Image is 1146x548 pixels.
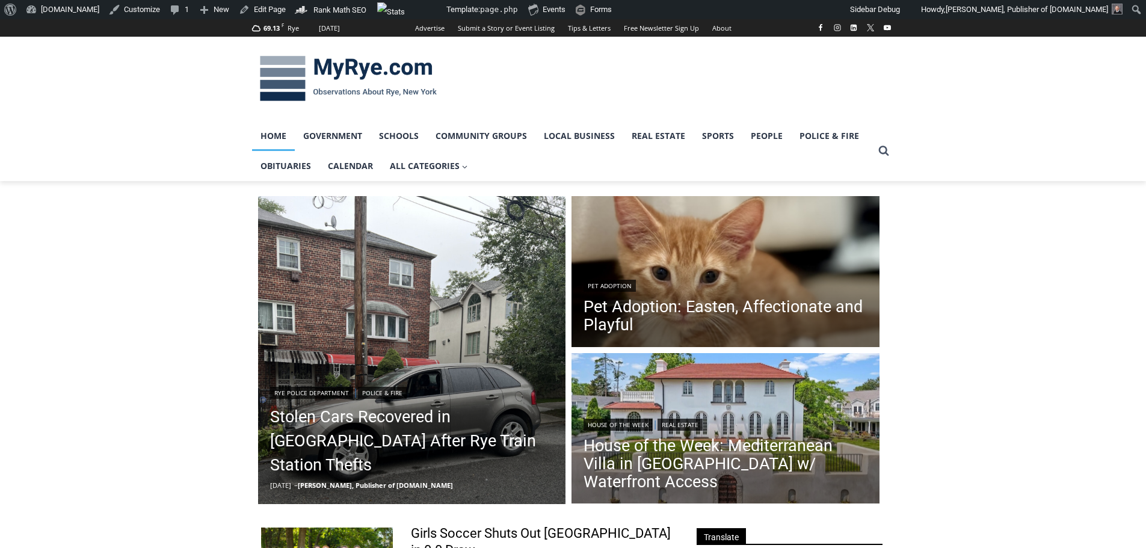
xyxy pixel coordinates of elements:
a: Submit a Story or Event Listing [451,19,561,37]
span: Rank Math SEO [313,5,366,14]
span: [PERSON_NAME], Publisher of [DOMAIN_NAME] [946,5,1108,14]
a: Local Business [535,121,623,151]
span: Translate [697,528,746,544]
div: | [584,416,867,431]
a: Pet Adoption [584,280,636,292]
span: – [294,481,298,490]
a: Home [252,121,295,151]
span: 69.13 [263,23,280,32]
a: X [863,20,878,35]
a: [PERSON_NAME], Publisher of [DOMAIN_NAME] [298,481,453,490]
img: 514 Alda Road, Mamaroneck [571,353,880,507]
a: House of the Week [584,419,653,431]
a: Rye Police Department [270,387,353,399]
div: | [270,384,554,399]
a: Free Newsletter Sign Up [617,19,706,37]
a: Read More Pet Adoption: Easten, Affectionate and Playful [571,196,880,350]
nav: Secondary Navigation [408,19,738,37]
a: Advertise [408,19,451,37]
img: Views over 48 hours. Click for more Jetpack Stats. [377,2,445,17]
nav: Primary Navigation [252,121,873,182]
a: YouTube [880,20,895,35]
a: People [742,121,791,151]
a: Calendar [319,151,381,181]
a: Pet Adoption: Easten, Affectionate and Playful [584,298,867,334]
a: Police & Fire [358,387,407,399]
a: Obituaries [252,151,319,181]
time: [DATE] [270,481,291,490]
a: Read More House of the Week: Mediterranean Villa in Mamaroneck w/ Waterfront Access [571,353,880,507]
img: (PHOTO: This Ford Edge was stolen from the Rye Metro North train station on Tuesday, September 9,... [258,196,566,504]
img: MyRye.com [252,48,445,110]
img: [PHOTO: Easten] [571,196,880,350]
a: House of the Week: Mediterranean Villa in [GEOGRAPHIC_DATA] w/ Waterfront Access [584,437,867,491]
a: Real Estate [623,121,694,151]
a: Linkedin [846,20,861,35]
a: Police & Fire [791,121,867,151]
a: Read More Stolen Cars Recovered in Bronx After Rye Train Station Thefts [258,196,566,504]
span: page.php [480,5,518,14]
a: Sports [694,121,742,151]
a: Tips & Letters [561,19,617,37]
a: Instagram [830,20,845,35]
div: Rye [288,23,299,34]
a: Government [295,121,371,151]
a: Community Groups [427,121,535,151]
a: Facebook [813,20,828,35]
a: About [706,19,738,37]
div: [DATE] [319,23,340,34]
a: Stolen Cars Recovered in [GEOGRAPHIC_DATA] After Rye Train Station Thefts [270,405,554,477]
span: All Categories [390,159,468,173]
button: View Search Form [873,140,895,162]
a: Real Estate [658,419,703,431]
a: Schools [371,121,427,151]
span: F [282,22,284,28]
a: All Categories [381,151,476,181]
